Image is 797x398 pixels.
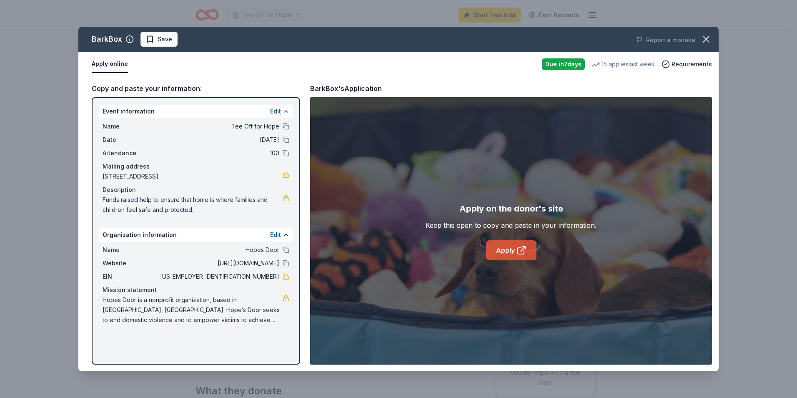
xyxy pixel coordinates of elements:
div: Mailing address [103,161,289,171]
div: BarkBox [92,33,122,46]
span: [US_EMPLOYER_IDENTIFICATION_NUMBER] [158,272,279,282]
span: Hopes Door is a nonprofit organization, based in [GEOGRAPHIC_DATA], [GEOGRAPHIC_DATA]. Hope’s Doo... [103,295,283,325]
span: Name [103,121,158,131]
span: Save [158,34,172,44]
div: Due in 7 days [542,58,585,70]
span: 100 [158,148,279,158]
button: Report a mistake [636,35,695,45]
div: Event information [99,105,293,118]
span: EIN [103,272,158,282]
span: Tee Off for Hope [158,121,279,131]
div: BarkBox's Application [310,83,382,94]
span: Attendance [103,148,158,158]
a: Apply [486,240,536,260]
button: Edit [270,230,281,240]
div: Keep this open to copy and paste in your information. [426,220,596,230]
span: Website [103,258,158,268]
button: Requirements [662,59,712,69]
span: Funds raised help to ensure that home is where families and children feel safe and protected. [103,195,283,215]
button: Save [140,32,178,47]
div: Organization information [99,228,293,242]
div: 15 applies last week [591,59,655,69]
button: Edit [270,106,281,116]
div: Description [103,185,289,195]
span: Name [103,245,158,255]
span: [URL][DOMAIN_NAME] [158,258,279,268]
span: [DATE] [158,135,279,145]
span: [STREET_ADDRESS] [103,171,283,181]
span: Date [103,135,158,145]
button: Apply online [92,55,128,73]
div: Apply on the donor's site [459,202,563,215]
div: Mission statement [103,285,289,295]
span: Hopes Door [158,245,279,255]
div: Copy and paste your information: [92,83,300,94]
span: Requirements [672,59,712,69]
